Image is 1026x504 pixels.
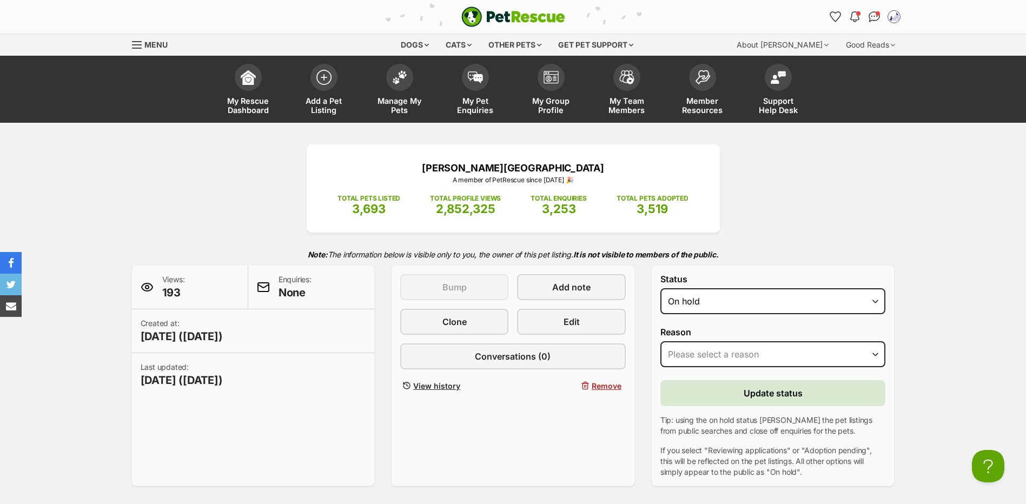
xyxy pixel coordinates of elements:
span: 3,519 [637,202,668,216]
span: 3,253 [542,202,576,216]
img: pet-enquiries-icon-7e3ad2cf08bfb03b45e93fb7055b45f3efa6380592205ae92323e6603595dc1f.svg [468,71,483,83]
label: Status [660,274,886,284]
span: Menu [144,40,168,49]
a: Menu [132,34,175,54]
a: Member Resources [665,58,740,123]
span: Member Resources [678,96,727,115]
span: Update status [744,387,803,400]
span: Remove [592,380,621,392]
a: Favourites [827,8,844,25]
a: Conversations [866,8,883,25]
p: Last updated: [141,362,223,388]
img: team-members-icon-5396bd8760b3fe7c0b43da4ab00e1e3bb1a5d9ba89233759b79545d2d3fc5d0d.svg [619,70,634,84]
span: None [279,285,312,300]
span: 193 [162,285,185,300]
img: manage-my-pets-icon-02211641906a0b7f246fdf0571729dbe1e7629f14944591b6c1af311fb30b64b.svg [392,70,407,84]
button: Update status [660,380,886,406]
span: Edit [564,315,580,328]
p: TOTAL PETS LISTED [337,194,400,203]
div: Other pets [481,34,549,56]
div: Dogs [393,34,436,56]
label: Reason [660,327,886,337]
p: Enquiries: [279,274,312,300]
p: Created at: [141,318,223,344]
button: Bump [400,274,508,300]
a: My Team Members [589,58,665,123]
span: My Group Profile [527,96,575,115]
iframe: Help Scout Beacon - Open [972,450,1004,482]
a: Conversations (0) [400,343,626,369]
div: Good Reads [838,34,903,56]
a: My Pet Enquiries [438,58,513,123]
div: About [PERSON_NAME] [729,34,836,56]
button: Notifications [846,8,864,25]
span: Add a Pet Listing [300,96,348,115]
a: Manage My Pets [362,58,438,123]
a: Edit [517,309,625,335]
a: Add a Pet Listing [286,58,362,123]
a: Support Help Desk [740,58,816,123]
img: chat-41dd97257d64d25036548639549fe6c8038ab92f7586957e7f3b1b290dea8141.svg [869,11,880,22]
span: Conversations (0) [475,350,551,363]
img: help-desk-icon-fdf02630f3aa405de69fd3d07c3f3aa587a6932b1a1747fa1d2bba05be0121f9.svg [771,71,786,84]
div: Get pet support [551,34,641,56]
p: Views: [162,274,185,300]
p: Tip: using the on hold status [PERSON_NAME] the pet listings from public searches and close off e... [660,415,886,436]
img: group-profile-icon-3fa3cf56718a62981997c0bc7e787c4b2cf8bcc04b72c1350f741eb67cf2f40e.svg [544,71,559,84]
span: Bump [442,281,467,294]
button: Remove [517,378,625,394]
p: A member of PetRescue since [DATE] 🎉 [323,175,704,185]
p: [PERSON_NAME][GEOGRAPHIC_DATA] [323,161,704,175]
span: 3,693 [352,202,386,216]
span: My Rescue Dashboard [224,96,273,115]
span: Support Help Desk [754,96,803,115]
img: notifications-46538b983faf8c2785f20acdc204bb7945ddae34d4c08c2a6579f10ce5e182be.svg [850,11,859,22]
span: 2,852,325 [436,202,495,216]
img: Shelter Staff profile pic [889,11,899,22]
img: member-resources-icon-8e73f808a243e03378d46382f2149f9095a855e16c252ad45f914b54edf8863c.svg [695,70,710,84]
img: dashboard-icon-eb2f2d2d3e046f16d808141f083e7271f6b2e854fb5c12c21221c1fb7104beca.svg [241,70,256,85]
span: [DATE] ([DATE]) [141,329,223,344]
a: Add note [517,274,625,300]
strong: Note: [308,250,328,259]
ul: Account quick links [827,8,903,25]
p: TOTAL PETS ADOPTED [617,194,689,203]
span: View history [413,380,460,392]
button: My account [885,8,903,25]
p: If you select "Reviewing applications" or "Adoption pending", this will be reflected on the pet l... [660,445,886,478]
span: Manage My Pets [375,96,424,115]
p: TOTAL ENQUIRIES [531,194,586,203]
strong: It is not visible to members of the public. [573,250,719,259]
img: logo-e224e6f780fb5917bec1dbf3a21bbac754714ae5b6737aabdf751b685950b380.svg [461,6,565,27]
span: Add note [552,281,591,294]
a: PetRescue [461,6,565,27]
a: My Rescue Dashboard [210,58,286,123]
a: Clone [400,309,508,335]
span: [DATE] ([DATE]) [141,373,223,388]
a: My Group Profile [513,58,589,123]
p: TOTAL PROFILE VIEWS [430,194,501,203]
a: View history [400,378,508,394]
span: Clone [442,315,467,328]
div: Cats [438,34,479,56]
p: The information below is visible only to you, the owner of this pet listing. [132,243,895,266]
span: My Pet Enquiries [451,96,500,115]
img: add-pet-listing-icon-0afa8454b4691262ce3f59096e99ab1cd57d4a30225e0717b998d2c9b9846f56.svg [316,70,332,85]
span: My Team Members [603,96,651,115]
